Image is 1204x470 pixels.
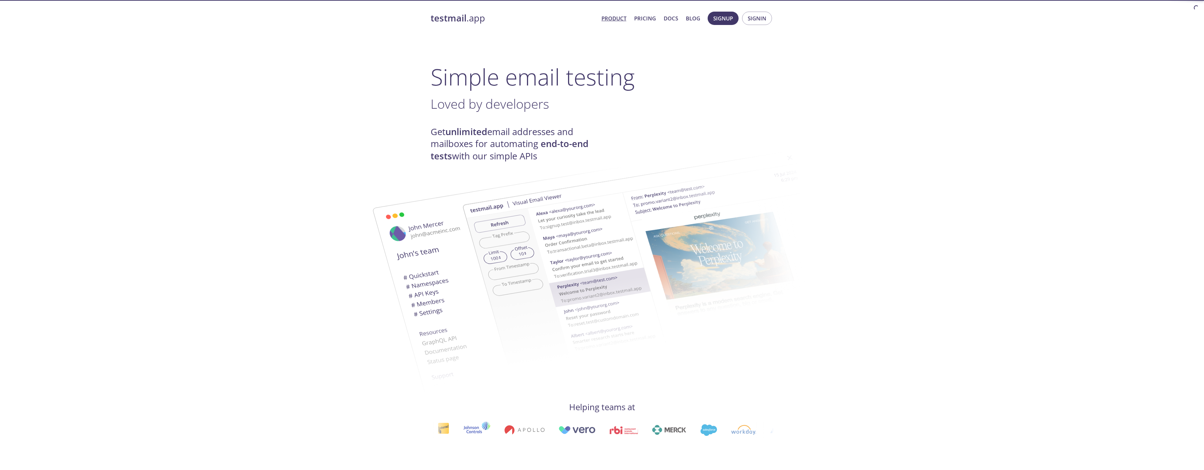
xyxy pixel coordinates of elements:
[431,12,596,24] a: testmail.app
[462,140,842,378] img: testmail-email-viewer
[559,426,596,434] img: vero
[713,14,733,23] span: Signup
[742,12,772,25] button: Signin
[431,126,602,162] h4: Get email addresses and mailboxes for automating with our simple APIs
[601,14,626,23] a: Product
[652,425,686,435] img: merck
[431,401,774,413] h4: Helping teams at
[634,14,656,23] a: Pricing
[431,63,774,90] h1: Simple email testing
[748,14,766,23] span: Signin
[504,425,545,435] img: apollo
[431,12,466,24] strong: testmail
[700,424,717,436] img: salesforce
[463,421,490,438] img: johnsoncontrols
[431,138,588,162] strong: end-to-end tests
[445,126,487,138] strong: unlimited
[346,163,726,401] img: testmail-email-viewer
[664,14,678,23] a: Docs
[431,95,549,113] span: Loved by developers
[686,14,700,23] a: Blog
[731,425,756,435] img: workday
[708,12,739,25] button: Signup
[610,426,638,434] img: rbi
